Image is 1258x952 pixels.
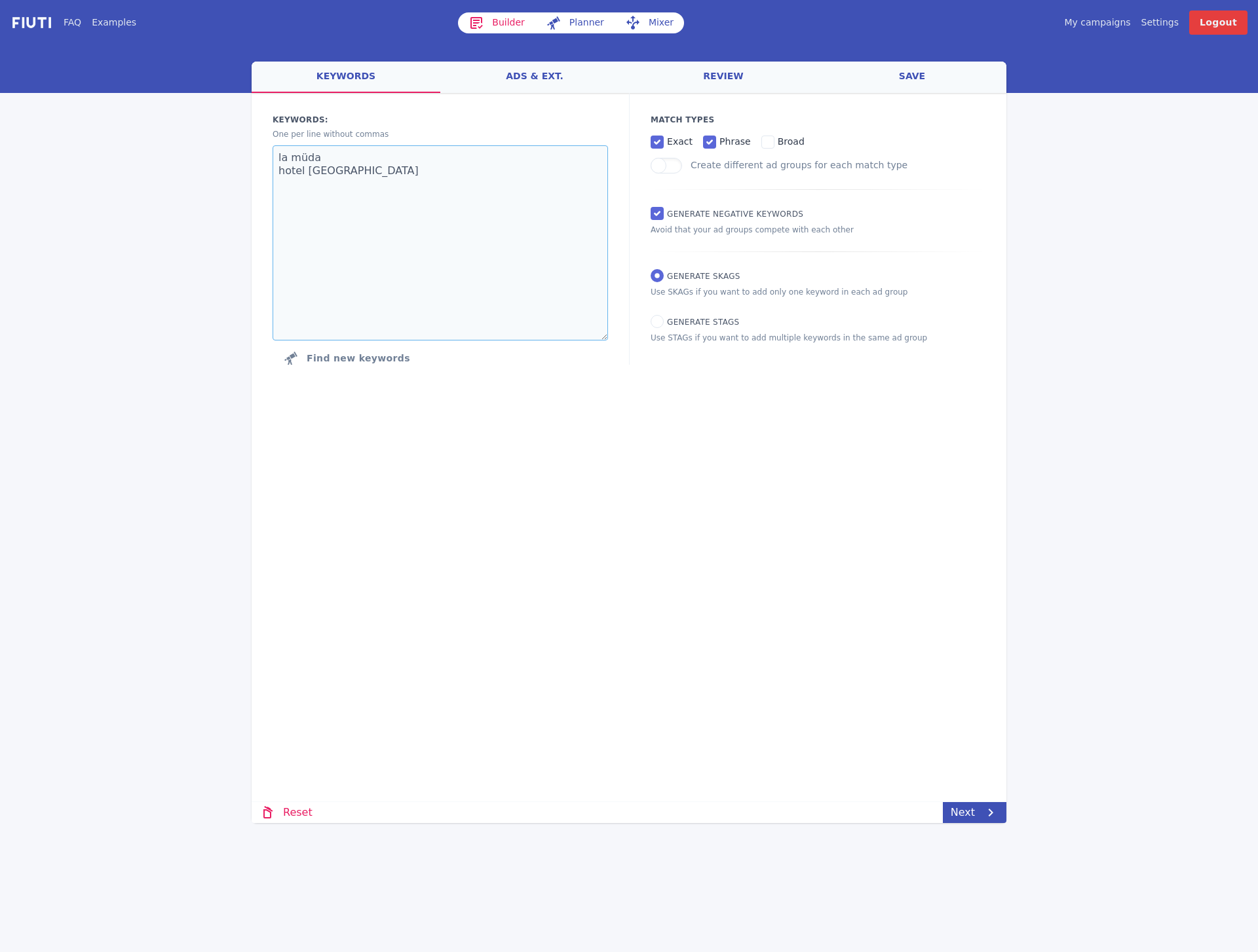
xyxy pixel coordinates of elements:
[761,136,774,149] input: broad
[92,16,136,29] a: Examples
[651,224,985,236] p: Avoid that your ad groups compete with each other
[651,332,985,344] p: Use STAGs if you want to add multiple keywords in the same ad group
[440,62,629,93] a: ads & ext.
[651,315,664,328] input: Generate STAGs
[615,12,684,33] a: Mixer
[273,114,608,126] label: Keywords:
[667,272,740,281] span: Generate SKAGs
[1064,16,1130,29] a: My campaigns
[818,62,1006,93] a: save
[719,136,751,147] span: phrase
[273,345,421,371] button: Click to find new keywords related to those above
[703,136,716,149] input: phrase
[778,136,805,147] span: broad
[273,128,608,140] p: One per line without commas
[667,318,739,327] span: Generate STAGs
[1189,10,1248,35] a: Logout
[651,269,664,282] input: Generate SKAGs
[629,62,818,93] a: review
[691,160,907,170] label: Create different ad groups for each match type
[651,136,664,149] input: exact
[651,286,985,298] p: Use SKAGs if you want to add only one keyword in each ad group
[64,16,81,29] a: FAQ
[1141,16,1179,29] a: Settings
[651,207,664,220] input: Generate Negative keywords
[252,802,320,823] a: Reset
[667,210,803,219] span: Generate Negative keywords
[667,136,693,147] span: exact
[651,114,985,126] p: Match Types
[10,15,53,30] img: f731f27.png
[252,62,440,93] a: keywords
[535,12,615,33] a: Planner
[458,12,535,33] a: Builder
[943,802,1006,823] a: Next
